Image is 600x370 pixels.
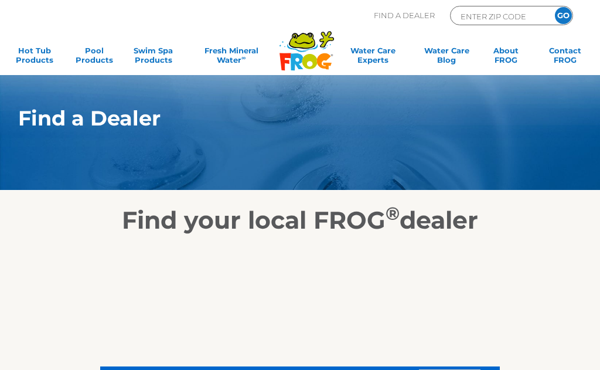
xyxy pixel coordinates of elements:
sup: ® [386,202,400,225]
a: Swim SpaProducts [130,46,176,69]
a: AboutFROG [483,46,529,69]
input: GO [555,7,572,24]
a: PoolProducts [71,46,117,69]
input: Zip Code Form [459,9,538,23]
a: Water CareBlog [424,46,470,69]
h2: Find your local FROG dealer [1,205,599,235]
a: Fresh MineralWater∞ [190,46,273,69]
p: Find A Dealer [374,6,435,25]
a: Water CareExperts [336,46,410,69]
a: ContactFROG [542,46,588,69]
h1: Find a Dealer [18,107,540,130]
a: Hot TubProducts [12,46,58,69]
sup: ∞ [241,55,246,61]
